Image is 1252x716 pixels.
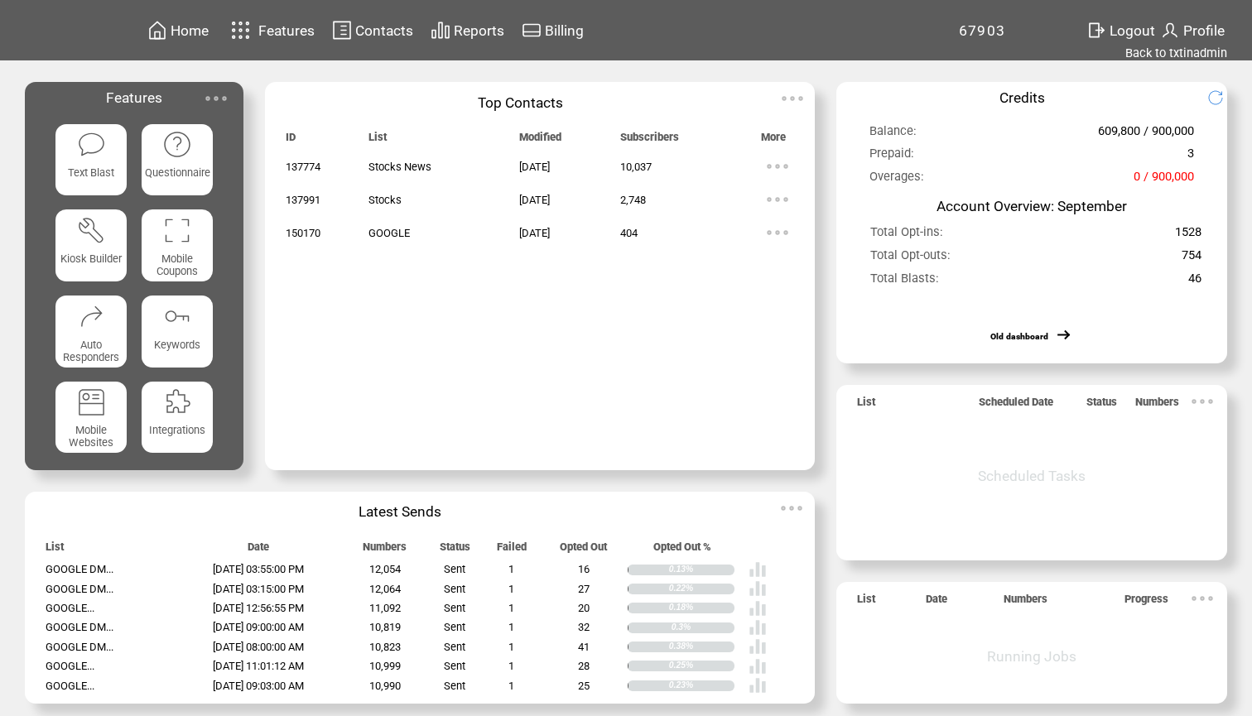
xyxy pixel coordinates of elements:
a: Logout [1084,17,1158,43]
span: Mobile Websites [69,424,113,449]
img: poll%20-%20white.svg [749,599,767,617]
span: Modified [519,131,561,151]
span: 1 [508,602,514,614]
span: Total Opt-ins: [870,224,943,247]
img: creidtcard.svg [522,20,542,41]
span: Opted Out % [653,541,711,560]
a: Contacts [330,17,416,43]
span: Numbers [1004,593,1047,613]
span: 150170 [286,227,320,239]
span: 754 [1182,247,1201,270]
img: contacts.svg [332,20,352,41]
span: List [857,396,875,416]
img: ellypsis.svg [200,82,233,115]
span: Kiosk Builder [60,252,122,265]
span: 10,819 [369,621,401,633]
a: Billing [519,17,586,43]
span: More [761,131,786,151]
span: Sent [444,680,465,692]
img: ellypsis.svg [761,183,794,216]
span: GOOGLE DM... [46,621,113,633]
img: exit.svg [1086,20,1106,41]
img: poll%20-%20white.svg [749,579,767,598]
img: auto-responders.svg [77,301,106,330]
img: refresh.png [1207,89,1236,106]
span: 41 [578,641,590,653]
span: [DATE] 09:00:00 AM [213,621,304,633]
img: text-blast.svg [77,130,106,159]
span: Text Blast [68,166,114,179]
img: ellypsis.svg [761,150,794,183]
img: coupons.svg [162,216,191,245]
span: Account Overview: September [937,198,1127,214]
span: Sent [444,563,465,575]
span: 0 / 900,000 [1134,169,1194,191]
span: 1 [508,641,514,653]
span: Numbers [363,541,407,560]
a: Back to txtinadmin [1125,46,1227,60]
span: Overages: [869,169,924,191]
img: poll%20-%20white.svg [749,618,767,637]
span: Questionnaire [145,166,210,179]
span: List [46,541,64,560]
span: 1 [508,583,514,595]
div: 0.18% [669,603,734,613]
img: ellypsis.svg [1186,582,1219,615]
img: mobile-websites.svg [77,387,106,416]
span: [DATE] 12:56:55 PM [213,602,304,614]
span: Home [171,22,209,39]
span: Stocks [368,194,402,206]
div: 0.23% [669,680,734,691]
img: poll%20-%20white.svg [749,637,767,656]
span: Total Opt-outs: [870,247,951,270]
span: Sent [444,583,465,595]
img: ellypsis.svg [761,216,794,249]
span: 67903 [959,22,1006,39]
span: Scheduled Date [979,396,1053,416]
span: Status [440,541,470,560]
a: Keywords [142,296,214,368]
span: Sent [444,641,465,653]
span: 32 [578,621,590,633]
span: Credits [999,89,1045,106]
span: 28 [578,660,590,672]
a: Questionnaire [142,124,214,196]
img: poll%20-%20white.svg [749,657,767,675]
span: 16 [578,563,590,575]
span: [DATE] 09:03:00 AM [213,680,304,692]
span: Integrations [149,424,205,436]
span: 2,748 [620,194,646,206]
span: Billing [545,22,584,39]
span: GOOGLE... [46,660,94,672]
a: Profile [1158,17,1227,43]
span: GOOGLE DM... [46,641,113,653]
span: 10,823 [369,641,401,653]
span: Features [106,89,162,106]
span: 10,999 [369,660,401,672]
span: [DATE] 08:00:00 AM [213,641,304,653]
span: Date [248,541,269,560]
span: Sent [444,621,465,633]
a: Old dashboard [990,331,1048,342]
span: List [857,593,875,613]
span: 27 [578,583,590,595]
img: poll%20-%20white.svg [749,560,767,579]
img: tool%201.svg [77,216,106,245]
span: 46 [1188,271,1201,293]
span: GOOGLE [368,227,410,239]
div: 0.13% [669,565,734,575]
span: [DATE] 03:55:00 PM [213,563,304,575]
span: Features [258,22,315,39]
span: Scheduled Tasks [978,468,1086,484]
div: 0.3% [672,622,734,633]
img: keywords.svg [162,301,191,330]
span: Auto Responders [63,339,119,363]
div: 0.25% [669,661,734,671]
span: Balance: [869,123,917,146]
span: Subscribers [620,131,679,151]
span: Progress [1124,593,1168,613]
a: Auto Responders [55,296,128,368]
span: Logout [1110,22,1155,39]
span: [DATE] [519,194,550,206]
a: Reports [428,17,507,43]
